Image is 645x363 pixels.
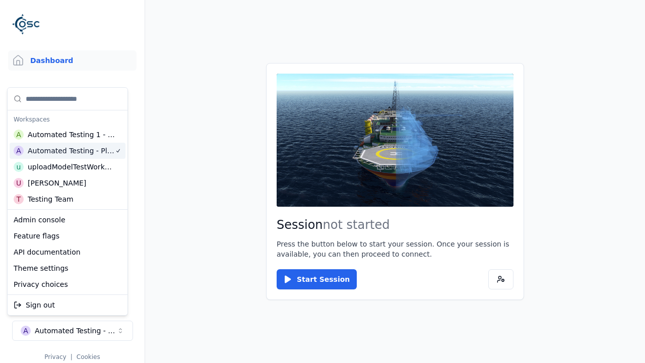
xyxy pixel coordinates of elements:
div: Theme settings [10,260,125,276]
div: Sign out [10,297,125,313]
div: A [14,146,24,156]
div: A [14,130,24,140]
div: Automated Testing - Playwright [28,146,115,156]
div: u [14,162,24,172]
div: Suggestions [8,210,127,294]
div: Automated Testing 1 - Playwright [28,130,115,140]
div: Privacy choices [10,276,125,292]
div: [PERSON_NAME] [28,178,86,188]
div: Testing Team [28,194,74,204]
div: U [14,178,24,188]
div: T [14,194,24,204]
div: Suggestions [8,295,127,315]
div: Suggestions [8,88,127,209]
div: Admin console [10,212,125,228]
div: Workspaces [10,112,125,127]
div: API documentation [10,244,125,260]
div: uploadModelTestWorkspace [28,162,114,172]
div: Feature flags [10,228,125,244]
